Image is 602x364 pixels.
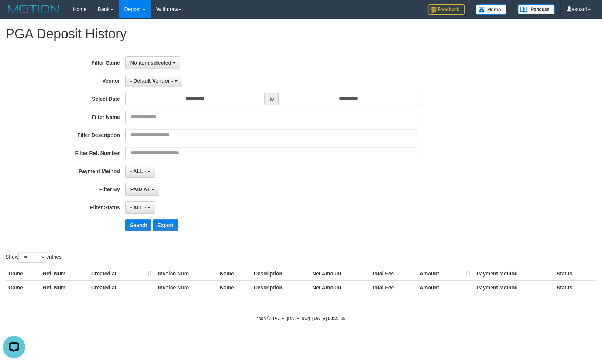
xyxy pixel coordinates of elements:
[6,252,62,263] label: Show entries
[6,267,40,281] th: Game
[125,56,180,69] button: No item selected
[18,252,46,263] select: Showentries
[265,93,279,105] span: to
[6,27,596,41] h1: PGA Deposit History
[130,60,171,66] span: No item selected
[40,281,88,294] th: Ref. Num
[153,219,178,231] button: Export
[309,267,369,281] th: Net Amount
[125,75,182,87] button: - Default Vendor -
[474,267,554,281] th: Payment Method
[155,267,217,281] th: Invoice Num
[130,78,173,84] span: - Default Vendor -
[6,281,40,294] th: Game
[3,3,25,25] button: Open LiveChat chat widget
[6,4,62,15] img: MOTION_logo.png
[257,316,346,321] small: code © [DATE]-[DATE] dwg |
[417,267,474,281] th: Amount
[554,281,596,294] th: Status
[125,219,152,231] button: Search
[217,281,251,294] th: Name
[417,281,474,294] th: Amount
[476,4,507,15] img: Button%20Memo.svg
[130,205,147,210] span: - ALL -
[554,267,596,281] th: Status
[251,281,309,294] th: Description
[125,201,155,214] button: - ALL -
[88,267,155,281] th: Created at
[88,281,155,294] th: Created at
[251,267,309,281] th: Description
[217,267,251,281] th: Name
[474,281,554,294] th: Payment Method
[309,281,369,294] th: Net Amount
[428,4,465,15] img: Feedback.jpg
[130,186,150,192] span: PAID AT
[369,267,417,281] th: Total Fee
[125,165,155,178] button: - ALL -
[155,281,217,294] th: Invoice Num
[40,267,88,281] th: Ref. Num
[312,316,345,321] strong: [DATE] 00:21:15
[125,183,159,196] button: PAID AT
[130,168,147,174] span: - ALL -
[369,281,417,294] th: Total Fee
[518,4,555,14] img: panduan.png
